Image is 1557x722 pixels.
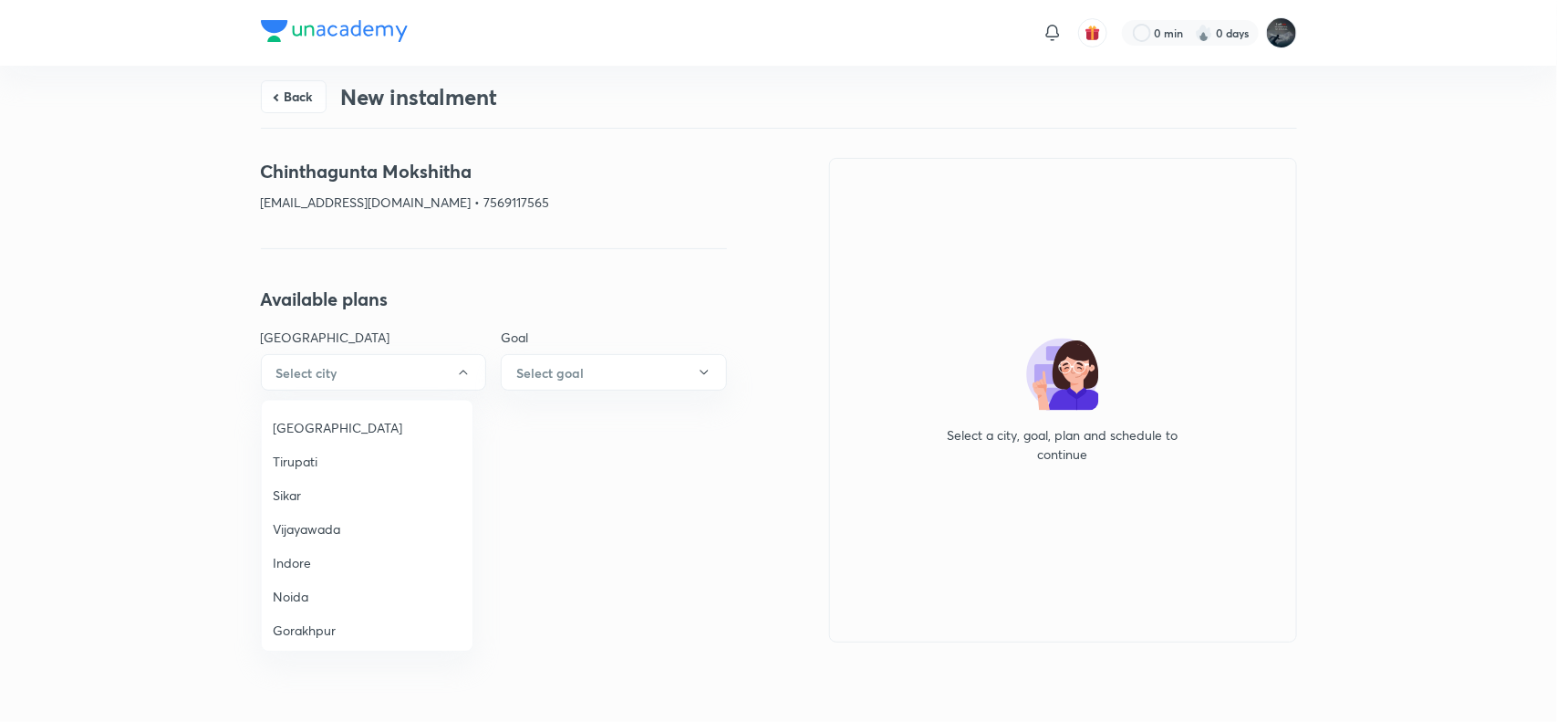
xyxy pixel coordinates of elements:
span: Tirupati [273,452,462,471]
span: Indore [273,553,462,572]
span: Sikar [273,486,462,505]
span: Gorakhpur [273,621,462,640]
span: [GEOGRAPHIC_DATA] [273,418,462,437]
span: Vijayawada [273,519,462,539]
span: Noida [273,587,462,606]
